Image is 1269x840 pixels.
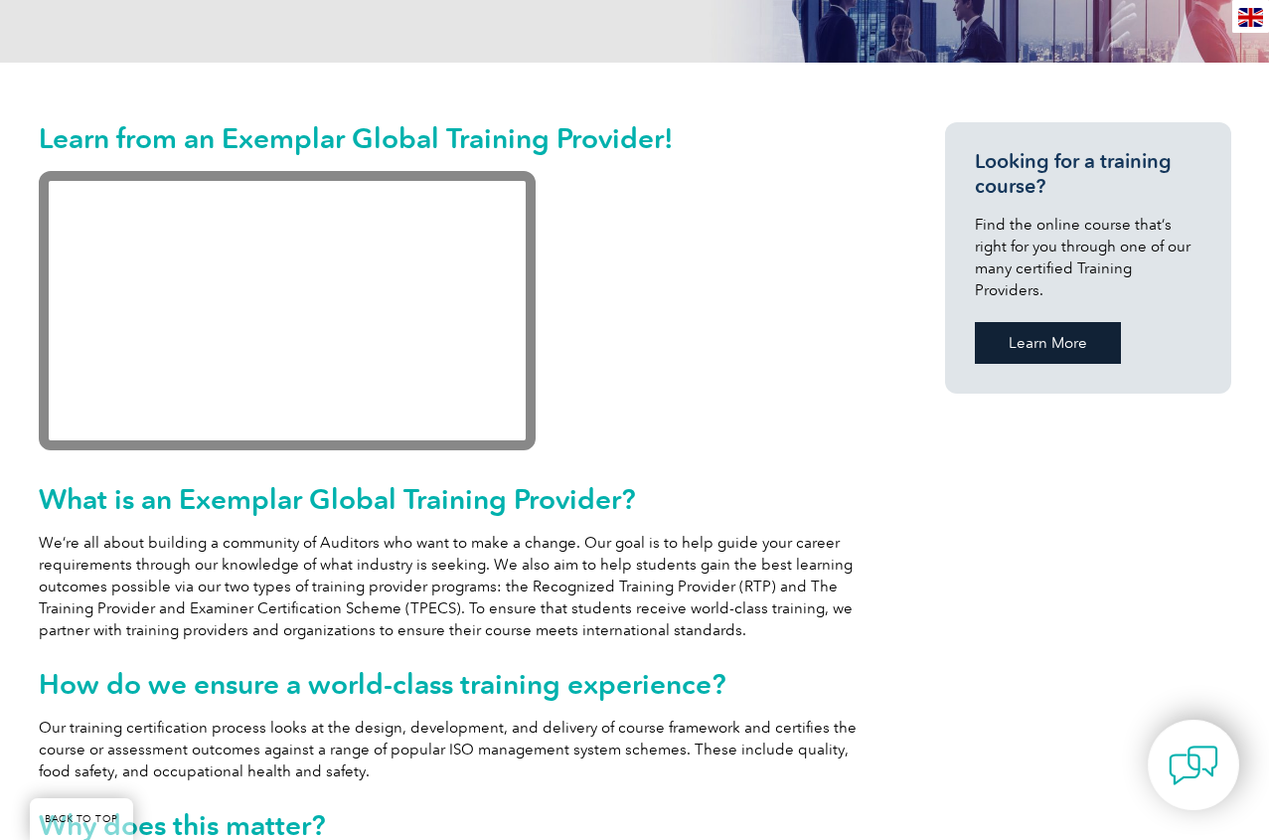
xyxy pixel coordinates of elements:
img: contact-chat.png [1169,741,1218,790]
a: BACK TO TOP [30,798,133,840]
h2: What is an Exemplar Global Training Provider? [39,483,873,515]
iframe: Recognized Training Provider Graduates: World of Opportunities [39,171,536,450]
h3: Looking for a training course? [975,149,1201,199]
h2: Learn from an Exemplar Global Training Provider! [39,122,873,154]
a: Learn More [975,322,1121,364]
h2: How do we ensure a world-class training experience? [39,668,873,700]
p: Find the online course that’s right for you through one of our many certified Training Providers. [975,214,1201,301]
p: Our training certification process looks at the design, development, and delivery of course frame... [39,717,873,782]
p: We’re all about building a community of Auditors who want to make a change. Our goal is to help g... [39,532,873,641]
img: en [1238,8,1263,27]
